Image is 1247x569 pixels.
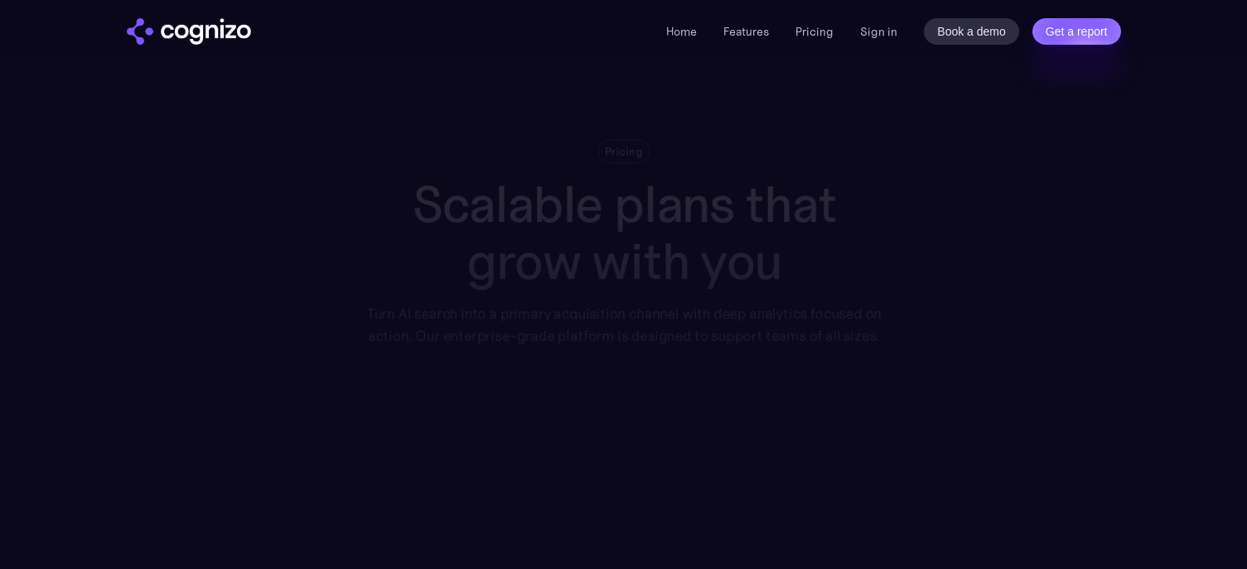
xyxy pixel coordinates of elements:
a: Sign in [860,22,897,41]
div: Pricing [605,143,643,159]
a: Book a demo [924,18,1019,45]
a: Get a report [1032,18,1121,45]
div: Turn AI search into a primary acquisition channel with deep analytics focused on action. Our ente... [354,302,892,347]
a: Pricing [795,24,834,39]
a: Home [666,24,697,39]
img: cognizo logo [127,18,251,45]
a: Features [723,24,769,39]
h1: Scalable plans that grow with you [354,176,892,290]
a: home [127,18,251,45]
